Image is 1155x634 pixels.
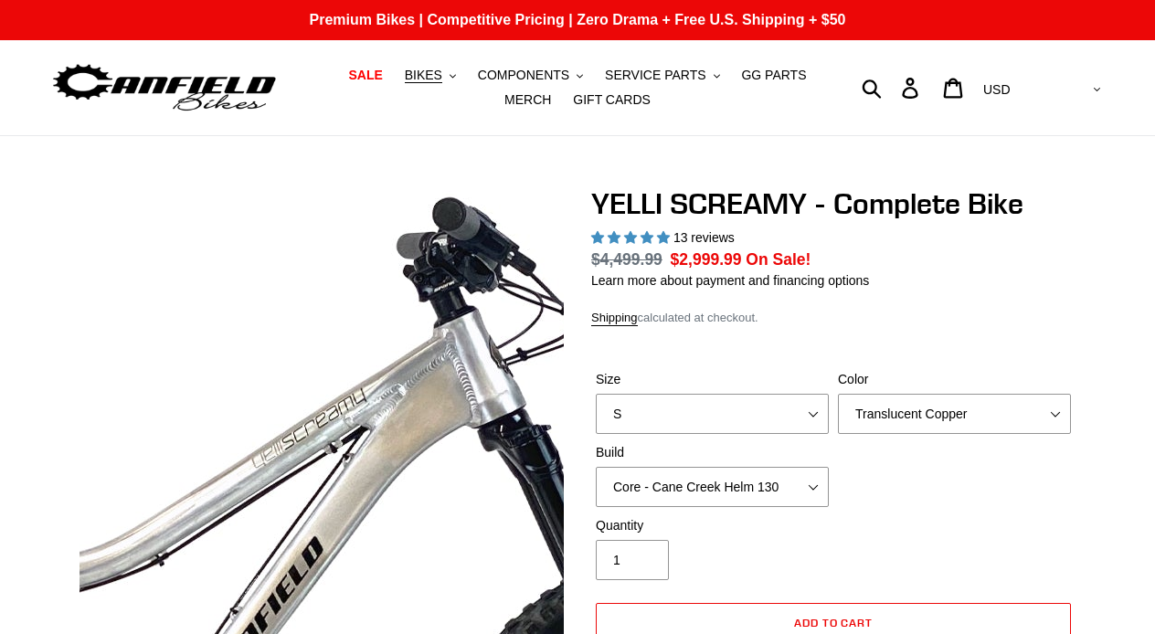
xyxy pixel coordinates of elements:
button: COMPONENTS [469,63,592,88]
label: Color [838,370,1071,389]
label: Quantity [596,516,829,535]
span: Add to cart [794,616,874,629]
span: $2,999.99 [671,250,742,269]
a: Shipping [591,311,638,326]
a: GG PARTS [732,63,815,88]
span: 5.00 stars [591,230,673,245]
div: calculated at checkout. [591,309,1076,327]
span: 13 reviews [673,230,735,245]
label: Size [596,370,829,389]
s: $4,499.99 [591,250,662,269]
span: SERVICE PARTS [605,68,705,83]
span: GG PARTS [741,68,806,83]
button: BIKES [396,63,465,88]
a: GIFT CARDS [564,88,660,112]
span: MERCH [504,92,551,108]
label: Build [596,443,829,462]
a: MERCH [495,88,560,112]
img: Canfield Bikes [50,59,279,117]
span: COMPONENTS [478,68,569,83]
a: SALE [339,63,391,88]
span: On Sale! [746,248,811,271]
button: SERVICE PARTS [596,63,728,88]
h1: YELLI SCREAMY - Complete Bike [591,186,1076,221]
span: GIFT CARDS [573,92,651,108]
span: SALE [348,68,382,83]
span: BIKES [405,68,442,83]
a: Learn more about payment and financing options [591,273,869,288]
